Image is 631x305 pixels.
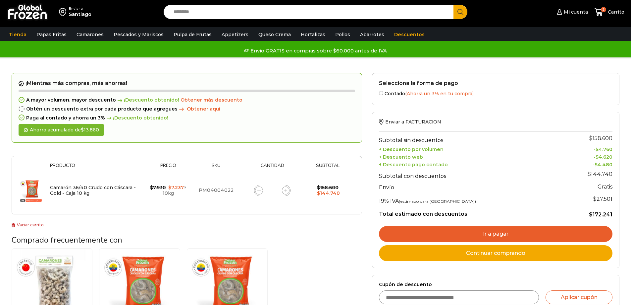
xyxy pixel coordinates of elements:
[317,190,320,196] span: $
[385,119,441,125] span: Enviar a FACTURACION
[73,28,107,41] a: Camarones
[150,185,166,191] bdi: 7.930
[181,97,242,103] a: Obtener más descuento
[19,97,355,103] div: A mayor volumen, mayor descuento
[596,146,599,152] span: $
[304,163,352,173] th: Subtotal
[168,185,171,191] span: $
[546,290,612,304] button: Aplicar cupón
[453,5,467,19] button: Search button
[379,192,561,206] th: 19% IVA
[187,106,220,112] span: Obtener aqui
[589,135,612,141] bdi: 158.600
[110,28,167,41] a: Pescados y Mariscos
[81,127,99,133] bdi: 13.860
[595,162,612,168] bdi: 4.480
[555,5,588,19] a: Mi cuenta
[145,163,192,173] th: Precio
[332,28,353,41] a: Pollos
[19,106,355,112] div: Obtén un descuento extra por cada producto que agregues
[379,160,561,168] th: + Descuento pago contado
[379,226,612,242] a: Ir a pagar
[19,115,355,121] div: Paga al contado y ahorra un 3%
[12,222,44,227] a: Vaciar carrito
[69,11,91,18] div: Santiago
[379,152,561,160] th: + Descuento web
[191,173,241,208] td: PM04004022
[379,132,561,145] th: Subtotal sin descuentos
[596,146,612,152] bdi: 4.760
[405,91,474,97] span: (Ahorra un 3% en tu compra)
[379,145,561,153] th: + Descuento por volumen
[105,115,168,121] span: ¡Descuento obtenido!
[379,245,612,261] a: Continuar comprando
[69,6,91,11] div: Enviar a
[379,80,612,86] h2: Selecciona la forma de pago
[593,196,597,202] span: $
[379,282,612,287] label: Cupón de descuento
[19,80,355,87] h2: ¡Mientras más compras, más ahorras!
[297,28,329,41] a: Hortalizas
[168,185,184,191] bdi: 7.237
[178,106,220,112] a: Obtener aqui
[47,163,145,173] th: Producto
[588,171,591,177] span: $
[12,235,122,245] span: Comprado frecuentemente con
[379,91,383,95] input: Contado(Ahorra un 3% en tu compra)
[116,97,179,103] span: ¡Descuento obtenido!
[241,163,304,173] th: Cantidad
[561,160,612,168] td: -
[589,211,593,218] span: $
[595,4,624,20] a: 2 Carrito
[145,173,192,208] td: × 10kg
[596,154,612,160] bdi: 4.620
[150,185,153,191] span: $
[81,127,84,133] span: $
[33,28,70,41] a: Papas Fritas
[379,206,561,218] th: Total estimado con descuentos
[379,181,561,192] th: Envío
[59,6,69,18] img: address-field-icon.svg
[255,28,294,41] a: Queso Crema
[399,199,476,204] small: (estimado para [GEOGRAPHIC_DATA])
[606,9,624,15] span: Carrito
[6,28,30,41] a: Tienda
[379,90,612,97] label: Contado
[598,184,612,190] strong: Gratis
[561,145,612,153] td: -
[593,196,612,202] span: 27.501
[589,211,612,218] bdi: 172.241
[562,9,588,15] span: Mi cuenta
[595,162,598,168] span: $
[50,185,136,196] a: Camarón 36/40 Crudo con Cáscara - Gold - Caja 10 kg
[317,185,339,191] bdi: 158.600
[357,28,388,41] a: Abarrotes
[589,135,593,141] span: $
[391,28,428,41] a: Descuentos
[561,152,612,160] td: -
[379,119,441,125] a: Enviar a FACTURACION
[596,154,599,160] span: $
[268,186,277,195] input: Product quantity
[379,168,561,181] th: Subtotal con descuentos
[191,163,241,173] th: Sku
[317,190,340,196] bdi: 144.740
[218,28,252,41] a: Appetizers
[588,171,612,177] bdi: 144.740
[601,7,606,12] span: 2
[170,28,215,41] a: Pulpa de Frutas
[19,124,104,136] div: Ahorro acumulado de
[317,185,320,191] span: $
